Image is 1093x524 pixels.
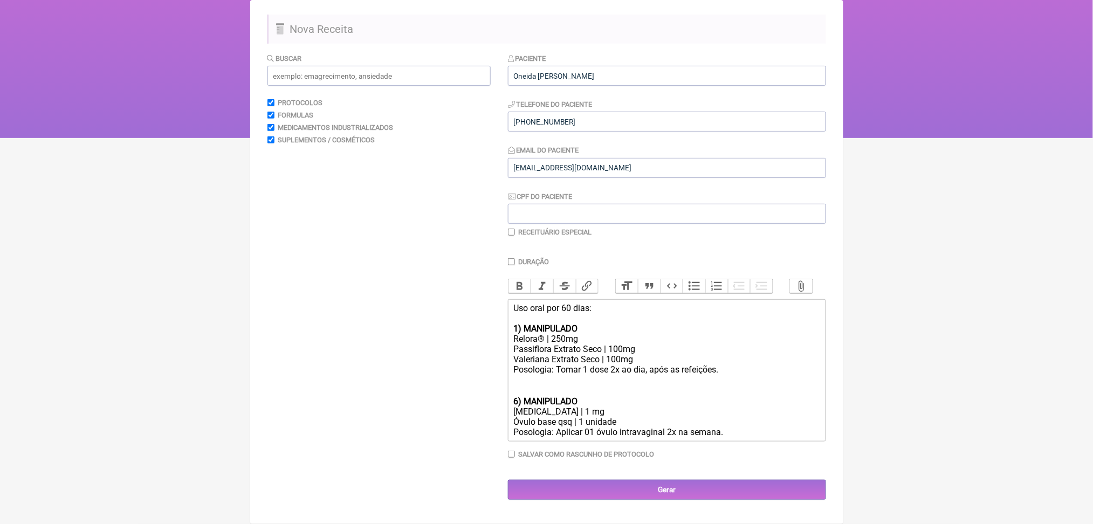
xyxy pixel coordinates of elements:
[513,396,578,406] strong: 6) MANIPULADO
[278,123,393,132] label: Medicamentos Industrializados
[508,146,579,154] label: Email do Paciente
[518,228,592,236] label: Receituário Especial
[508,54,546,63] label: Paciente
[518,450,654,458] label: Salvar como rascunho de Protocolo
[513,323,578,334] strong: 1) MANIPULADO
[616,279,638,293] button: Heading
[508,192,573,201] label: CPF do Paciente
[278,111,313,119] label: Formulas
[513,303,820,437] div: Uso oral por 60 dias: Relora® | 250mg Passiflora Extrato Seco | 100mg Valeriana Extrato Seco | 10...
[661,279,683,293] button: Code
[728,279,751,293] button: Decrease Level
[267,54,302,63] label: Buscar
[278,136,375,144] label: Suplementos / Cosméticos
[267,15,826,44] h2: Nova Receita
[508,100,593,108] label: Telefone do Paciente
[267,66,491,86] input: exemplo: emagrecimento, ansiedade
[508,480,826,500] input: Gerar
[576,279,599,293] button: Link
[278,99,322,107] label: Protocolos
[518,258,549,266] label: Duração
[638,279,661,293] button: Quote
[705,279,728,293] button: Numbers
[790,279,813,293] button: Attach Files
[553,279,576,293] button: Strikethrough
[750,279,773,293] button: Increase Level
[508,279,531,293] button: Bold
[531,279,553,293] button: Italic
[683,279,705,293] button: Bullets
